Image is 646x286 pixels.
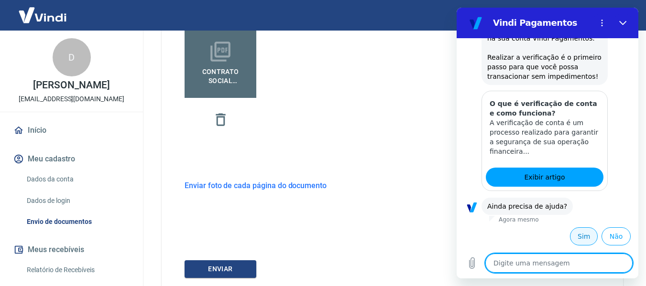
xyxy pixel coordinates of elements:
label: Contrato Social Sociedade Empresaria Unipessoal - Gonçalez Cruz.pdf [185,26,256,98]
button: Meus recebíveis [11,239,131,260]
button: ENVIAR [185,260,256,278]
h6: Enviar foto de cada página do documento [185,180,327,191]
a: Dados da conta [23,169,131,189]
a: Envio de documentos [23,212,131,232]
button: Meu cadastro [11,148,131,169]
div: D [53,38,91,76]
p: [EMAIL_ADDRESS][DOMAIN_NAME] [19,94,124,104]
a: Relatório de Recebíveis [23,260,131,280]
button: Sair [600,7,635,24]
a: Início [11,120,131,141]
iframe: Janela de mensagens [457,8,638,278]
img: Vindi [11,0,74,30]
p: [PERSON_NAME] [33,80,109,90]
span: Contrato Social Sociedade Empresaria Unipessoal - Gonçalez Cruz.pdf [188,64,252,85]
a: Dados de login [23,191,131,211]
